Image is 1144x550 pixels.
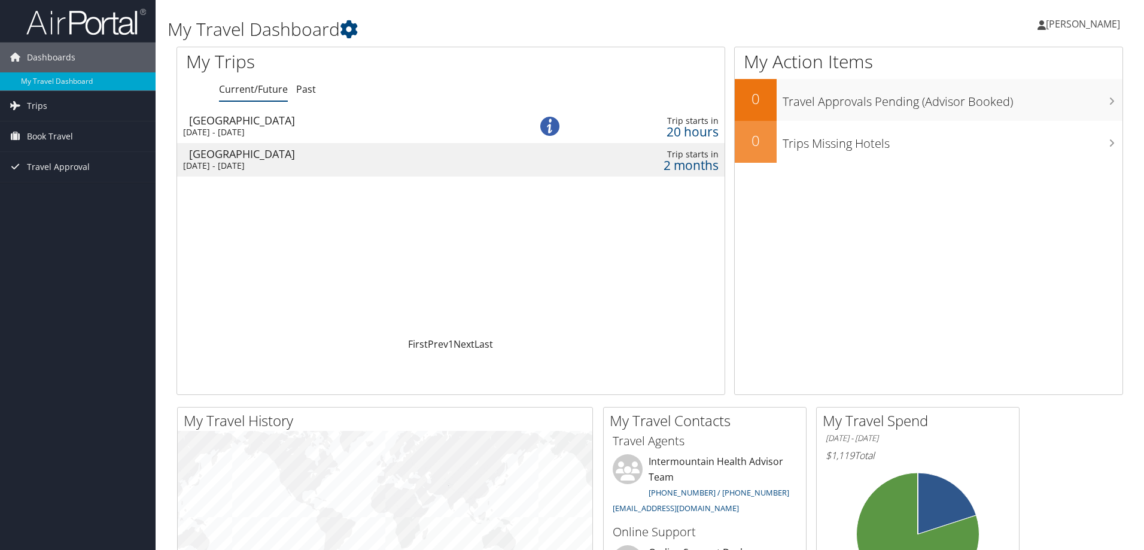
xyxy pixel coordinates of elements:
[26,8,146,36] img: airportal-logo.png
[183,160,499,171] div: [DATE] - [DATE]
[942,490,955,497] tspan: 20%
[27,91,47,121] span: Trips
[184,411,592,431] h2: My Travel History
[913,480,923,487] tspan: 0%
[783,87,1122,110] h3: Travel Approvals Pending (Advisor Booked)
[219,83,288,96] a: Current/Future
[613,503,739,513] a: [EMAIL_ADDRESS][DOMAIN_NAME]
[428,338,448,351] a: Prev
[735,49,1122,74] h1: My Action Items
[783,129,1122,152] h3: Trips Missing Hotels
[735,130,777,151] h2: 0
[594,160,718,171] div: 2 months
[594,149,718,160] div: Trip starts in
[1046,17,1120,31] span: [PERSON_NAME]
[183,127,499,138] div: [DATE] - [DATE]
[186,49,488,74] h1: My Trips
[296,83,316,96] a: Past
[594,126,718,137] div: 20 hours
[610,411,806,431] h2: My Travel Contacts
[27,152,90,182] span: Travel Approval
[649,487,789,498] a: [PHONE_NUMBER] / [PHONE_NUMBER]
[448,338,454,351] a: 1
[826,449,854,462] span: $1,119
[607,454,803,518] li: Intermountain Health Advisor Team
[594,116,718,126] div: Trip starts in
[408,338,428,351] a: First
[27,42,75,72] span: Dashboards
[613,524,797,540] h3: Online Support
[735,89,777,109] h2: 0
[823,411,1019,431] h2: My Travel Spend
[1037,6,1132,42] a: [PERSON_NAME]
[735,79,1122,121] a: 0Travel Approvals Pending (Advisor Booked)
[454,338,474,351] a: Next
[168,17,811,42] h1: My Travel Dashboard
[826,433,1010,444] h6: [DATE] - [DATE]
[189,115,505,126] div: [GEOGRAPHIC_DATA]
[27,121,73,151] span: Book Travel
[613,433,797,449] h3: Travel Agents
[826,449,1010,462] h6: Total
[474,338,493,351] a: Last
[540,117,559,136] img: alert-flat-solid-info.png
[735,121,1122,163] a: 0Trips Missing Hotels
[189,148,505,159] div: [GEOGRAPHIC_DATA]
